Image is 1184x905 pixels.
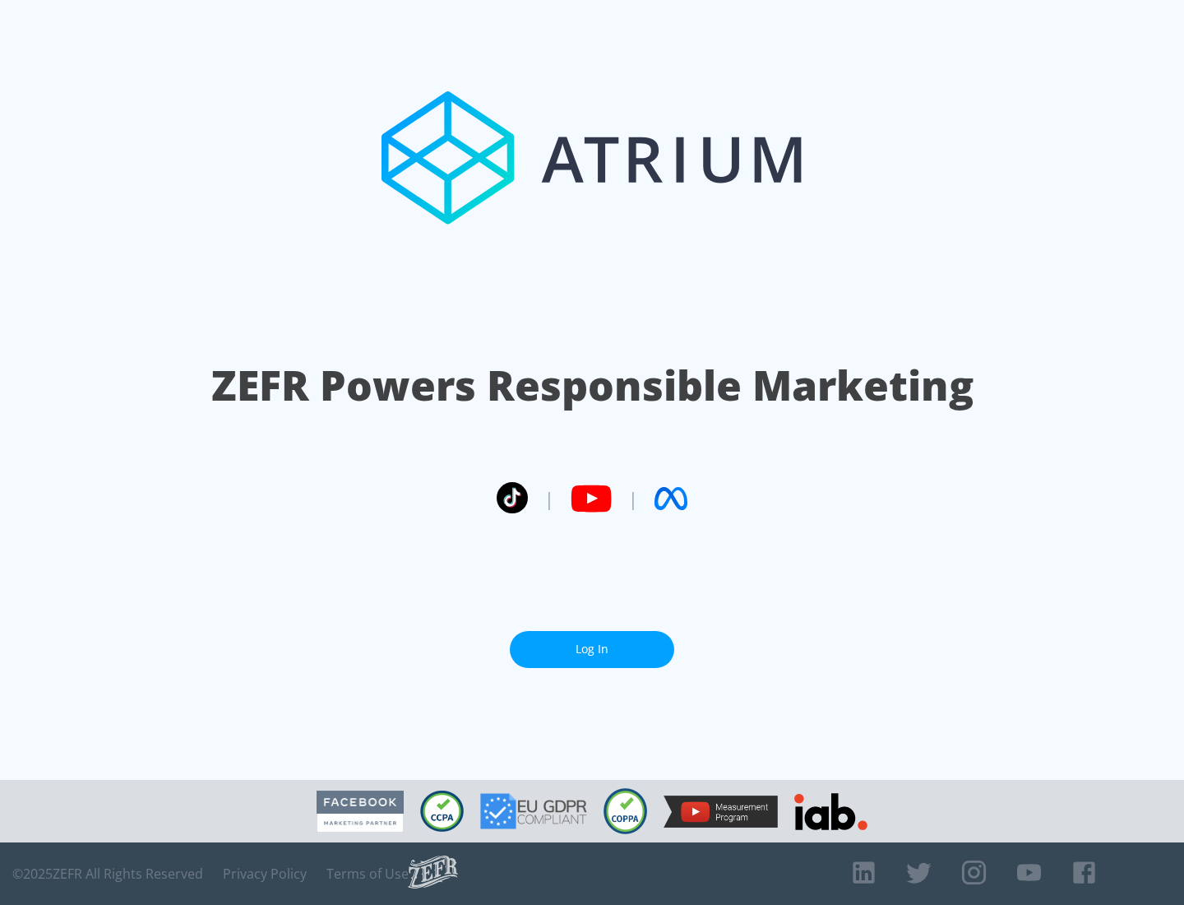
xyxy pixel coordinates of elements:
span: | [628,486,638,511]
img: CCPA Compliant [420,791,464,832]
span: | [544,486,554,511]
a: Log In [510,631,674,668]
img: YouTube Measurement Program [664,796,778,828]
img: IAB [794,793,867,830]
img: Facebook Marketing Partner [317,791,404,833]
img: COPPA Compliant [604,788,647,834]
h1: ZEFR Powers Responsible Marketing [211,357,974,414]
a: Terms of Use [326,866,409,882]
a: Privacy Policy [223,866,307,882]
img: GDPR Compliant [480,793,587,829]
span: © 2025 ZEFR All Rights Reserved [12,866,203,882]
